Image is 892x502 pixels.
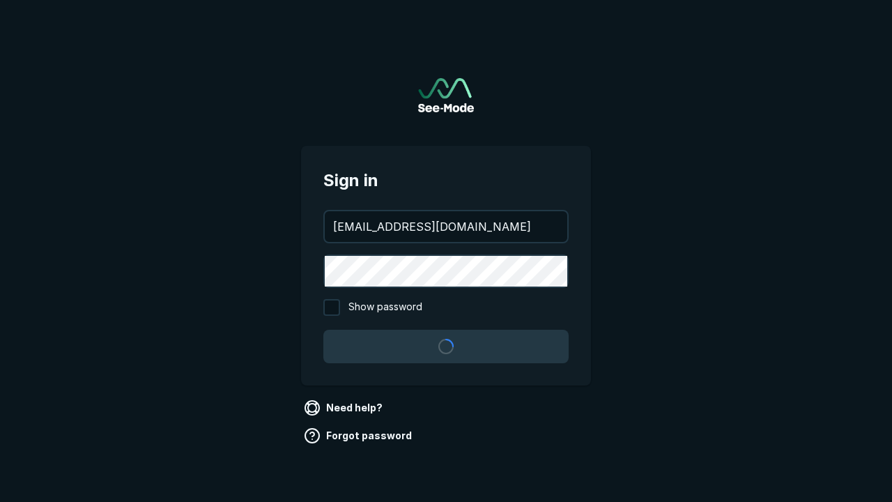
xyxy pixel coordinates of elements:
span: Show password [348,299,422,316]
a: Forgot password [301,425,417,447]
a: Go to sign in [418,78,474,112]
input: your@email.com [325,211,567,242]
span: Sign in [323,168,569,193]
img: See-Mode Logo [418,78,474,112]
a: Need help? [301,397,388,419]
